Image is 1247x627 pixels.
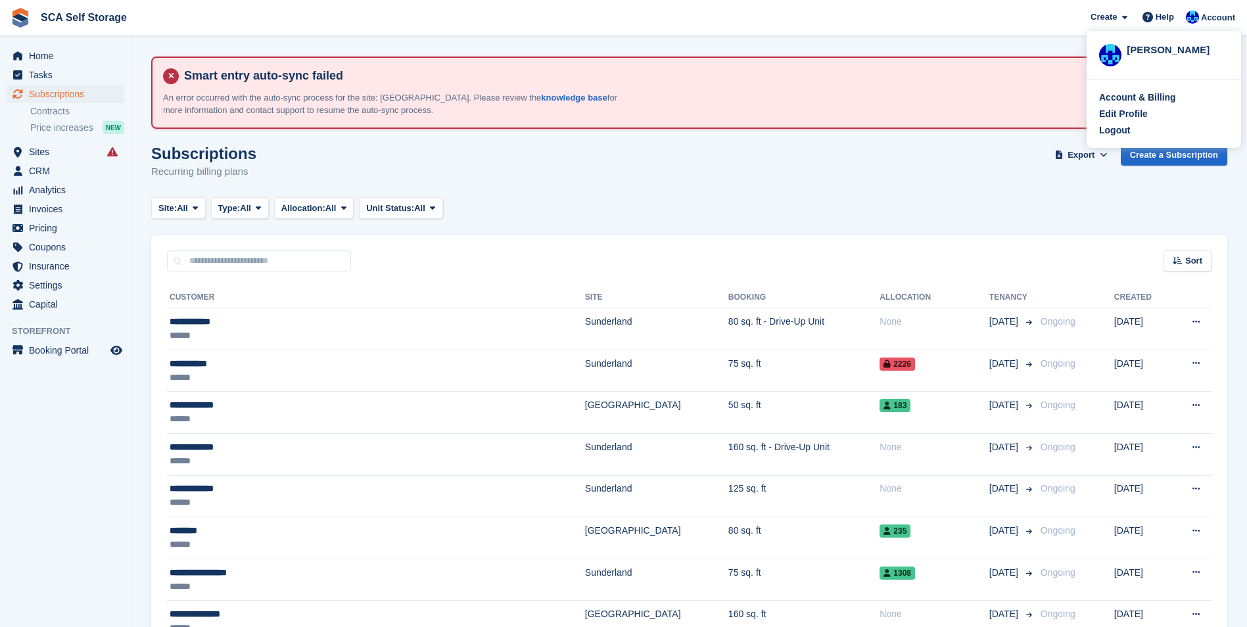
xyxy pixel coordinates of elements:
span: [DATE] [989,524,1021,538]
td: 80 sq. ft - Drive-Up Unit [728,308,880,350]
a: Contracts [30,105,124,118]
a: Create a Subscription [1121,145,1227,166]
span: Create [1091,11,1117,24]
span: [DATE] [989,482,1021,496]
th: Customer [167,287,585,308]
span: [DATE] [989,566,1021,580]
span: Capital [29,295,108,313]
span: Site: [158,202,177,215]
a: menu [7,276,124,294]
button: Unit Status: All [359,197,442,219]
span: Help [1156,11,1174,24]
span: 1308 [880,567,915,580]
span: [DATE] [989,440,1021,454]
span: Storefront [12,325,131,338]
span: 2226 [880,358,915,371]
button: Site: All [151,197,206,219]
span: Ongoing [1041,609,1075,619]
h1: Subscriptions [151,145,256,162]
span: Analytics [29,181,108,199]
span: All [414,202,425,215]
span: CRM [29,162,108,180]
span: 235 [880,524,910,538]
td: [DATE] [1114,350,1170,392]
td: [GEOGRAPHIC_DATA] [585,517,728,559]
span: Price increases [30,122,93,134]
td: [DATE] [1114,517,1170,559]
a: menu [7,238,124,256]
div: None [880,315,989,329]
td: 125 sq. ft [728,475,880,517]
span: Insurance [29,257,108,275]
p: An error occurred with the auto-sync process for the site: [GEOGRAPHIC_DATA]. Please review the f... [163,91,623,117]
a: menu [7,200,124,218]
a: menu [7,143,124,161]
a: menu [7,85,124,103]
a: menu [7,181,124,199]
img: Kelly Neesham [1099,44,1121,66]
span: [DATE] [989,398,1021,412]
span: Allocation: [281,202,325,215]
span: Type: [218,202,241,215]
span: Sites [29,143,108,161]
td: [DATE] [1114,475,1170,517]
span: Ongoing [1041,316,1075,327]
a: menu [7,47,124,65]
a: menu [7,162,124,180]
span: All [325,202,337,215]
a: Price increases NEW [30,120,124,135]
p: Recurring billing plans [151,164,256,179]
td: Sunderland [585,433,728,475]
div: Account & Billing [1099,91,1176,104]
span: Export [1068,149,1094,162]
span: All [240,202,251,215]
th: Allocation [880,287,989,308]
a: menu [7,341,124,360]
a: menu [7,66,124,84]
h4: Smart entry auto-sync failed [179,68,1215,83]
div: None [880,482,989,496]
img: stora-icon-8386f47178a22dfd0bd8f6a31ec36ba5ce8667c1dd55bd0f319d3a0aa187defe.svg [11,8,30,28]
span: Account [1201,11,1235,24]
span: Tasks [29,66,108,84]
td: [GEOGRAPHIC_DATA] [585,392,728,434]
th: Created [1114,287,1170,308]
span: Ongoing [1041,400,1075,410]
td: Sunderland [585,559,728,601]
a: knowledge base [541,93,607,103]
span: Booking Portal [29,341,108,360]
span: Ongoing [1041,483,1075,494]
span: Pricing [29,219,108,237]
span: Ongoing [1041,525,1075,536]
span: All [177,202,188,215]
span: Ongoing [1041,442,1075,452]
th: Booking [728,287,880,308]
span: [DATE] [989,315,1021,329]
a: menu [7,257,124,275]
span: Sort [1185,254,1202,267]
td: Sunderland [585,350,728,392]
a: SCA Self Storage [35,7,132,28]
div: [PERSON_NAME] [1127,43,1229,55]
td: Sunderland [585,475,728,517]
button: Export [1052,145,1110,166]
td: [DATE] [1114,308,1170,350]
a: menu [7,219,124,237]
a: menu [7,295,124,313]
a: Edit Profile [1099,107,1229,121]
td: 75 sq. ft [728,350,880,392]
span: [DATE] [989,607,1021,621]
span: Home [29,47,108,65]
span: Settings [29,276,108,294]
span: 183 [880,399,910,412]
div: NEW [103,121,124,134]
span: [DATE] [989,357,1021,371]
td: 50 sq. ft [728,392,880,434]
img: Kelly Neesham [1186,11,1199,24]
td: [DATE] [1114,433,1170,475]
span: Ongoing [1041,567,1075,578]
span: Unit Status: [366,202,414,215]
a: Account & Billing [1099,91,1229,104]
th: Site [585,287,728,308]
button: Type: All [211,197,269,219]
